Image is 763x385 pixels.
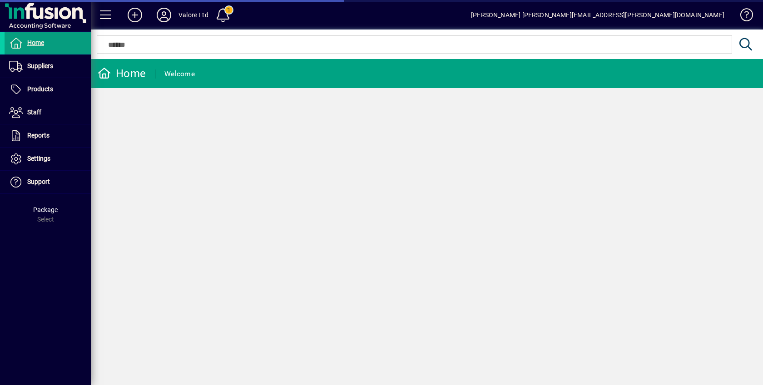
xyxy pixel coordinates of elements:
[5,171,91,193] a: Support
[27,39,44,46] span: Home
[5,148,91,170] a: Settings
[5,78,91,101] a: Products
[5,101,91,124] a: Staff
[149,7,178,23] button: Profile
[471,8,724,22] div: [PERSON_NAME] [PERSON_NAME][EMAIL_ADDRESS][PERSON_NAME][DOMAIN_NAME]
[27,132,50,139] span: Reports
[120,7,149,23] button: Add
[27,178,50,185] span: Support
[5,55,91,78] a: Suppliers
[27,155,50,162] span: Settings
[27,85,53,93] span: Products
[27,62,53,69] span: Suppliers
[164,67,195,81] div: Welcome
[98,66,146,81] div: Home
[733,2,752,31] a: Knowledge Base
[5,124,91,147] a: Reports
[27,109,41,116] span: Staff
[33,206,58,213] span: Package
[178,8,208,22] div: Valore Ltd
